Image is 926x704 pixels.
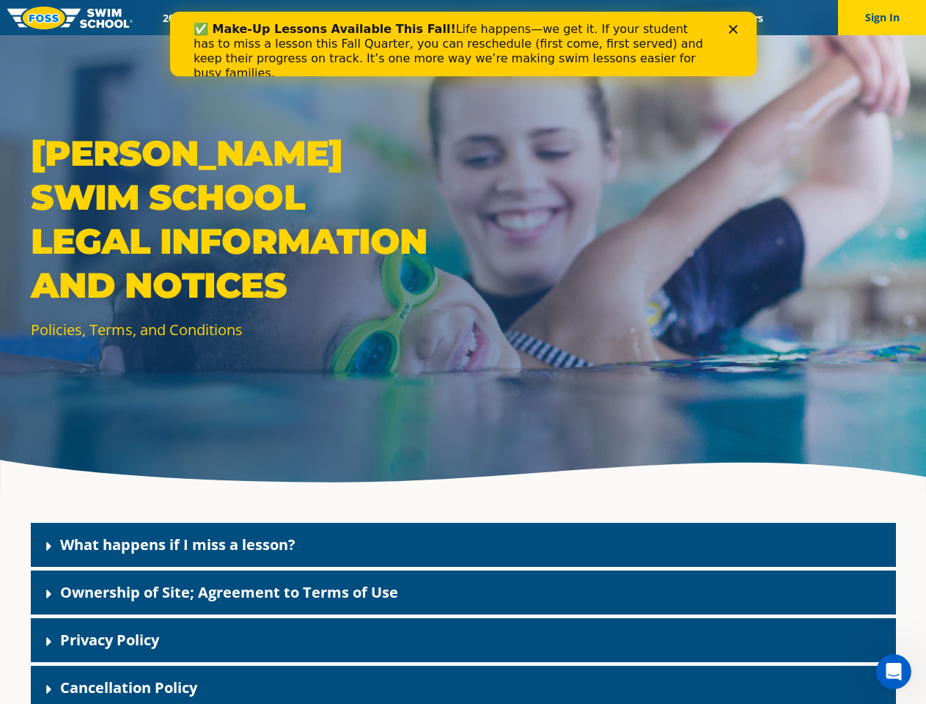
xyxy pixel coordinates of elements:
[242,11,304,25] a: Schools
[23,10,540,69] div: Life happens—we get it. If your student has to miss a lesson this Fall Quarter, you can reschedul...
[31,618,896,662] div: Privacy Policy
[23,10,286,24] b: ✅ Make-Up Lessons Available This Fall!
[31,319,456,340] p: Policies, Terms, and Conditions
[669,11,715,25] a: Blog
[31,523,896,567] div: What happens if I miss a lesson?
[432,11,514,25] a: About FOSS
[170,12,757,76] iframe: Intercom live chat banner
[60,582,398,602] a: Ownership of Site; Agreement to Terms of Use
[559,13,573,22] div: Close
[60,535,295,554] a: What happens if I miss a lesson?
[60,630,159,650] a: Privacy Policy
[31,131,456,307] p: [PERSON_NAME] Swim School Legal Information and Notices
[514,11,669,25] a: Swim Like [PERSON_NAME]
[304,11,432,25] a: Swim Path® Program
[150,11,242,25] a: 2025 Calendar
[60,678,197,697] a: Cancellation Policy
[7,7,133,29] img: FOSS Swim School Logo
[31,571,896,615] div: Ownership of Site; Agreement to Terms of Use
[876,654,911,689] iframe: Intercom live chat
[715,11,776,25] a: Careers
